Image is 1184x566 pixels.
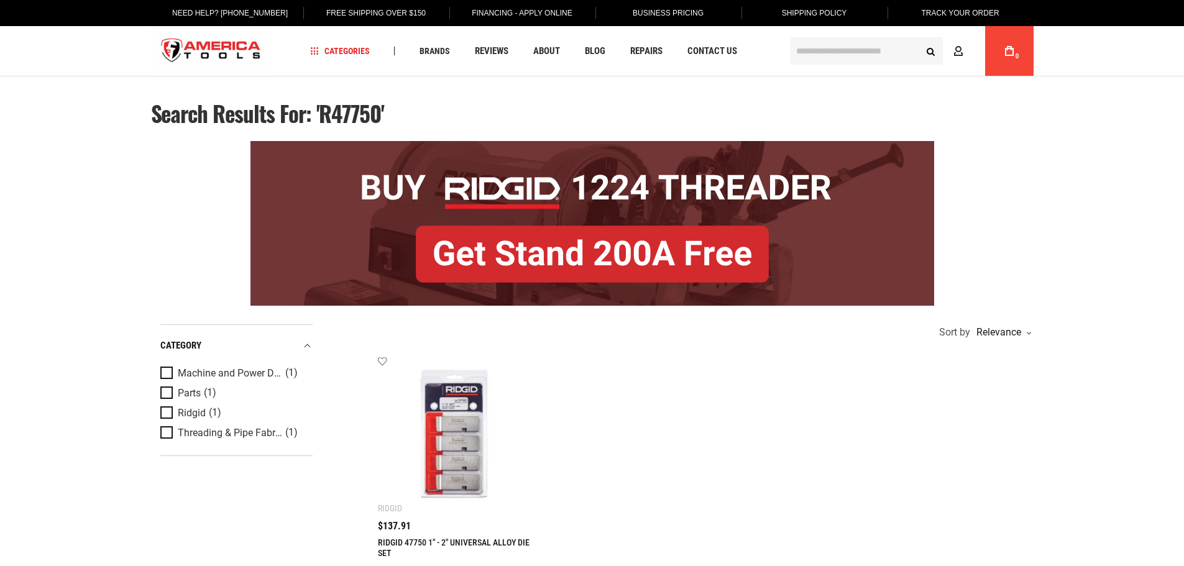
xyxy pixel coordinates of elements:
span: Shipping Policy [782,9,847,17]
div: Relevance [973,327,1030,337]
img: RIDGID 47750 1 [390,368,523,501]
span: (1) [204,388,216,398]
a: 0 [998,26,1021,76]
span: Machine and Power Drive Parts [178,368,282,379]
span: Categories [310,47,370,55]
span: Search results for: 'R47750' [151,97,385,129]
span: Ridgid [178,408,206,419]
span: 0 [1016,53,1019,60]
span: About [533,47,560,56]
span: Reviews [475,47,508,56]
img: America Tools [151,28,272,75]
a: Machine and Power Drive Parts (1) [160,367,310,380]
div: Product Filters [160,324,313,456]
span: Brands [420,47,450,55]
a: Categories [305,43,375,60]
span: Contact Us [687,47,737,56]
a: Parts (1) [160,386,310,400]
a: Ridgid (1) [160,406,310,420]
span: $137.91 [378,521,411,531]
span: (1) [285,368,298,378]
button: Search [919,39,943,63]
span: Repairs [630,47,663,56]
span: Sort by [939,327,970,337]
a: Threading & Pipe Fabrication (1) [160,426,310,440]
a: BOGO: Buy RIDGID® 1224 Threader, Get Stand 200A Free! [250,141,934,150]
a: Repairs [625,43,668,60]
div: Ridgid [378,503,402,513]
span: (1) [209,408,221,418]
span: (1) [285,427,298,438]
a: Contact Us [682,43,743,60]
a: About [528,43,566,60]
a: RIDGID 47750 1" - 2" UNIVERSAL ALLOY DIE SET [378,537,530,558]
span: Threading & Pipe Fabrication [178,427,282,439]
div: category [160,337,313,354]
a: Brands [414,43,456,60]
a: store logo [151,28,272,75]
a: Blog [579,43,611,60]
a: Reviews [469,43,514,60]
img: BOGO: Buy RIDGID® 1224 Threader, Get Stand 200A Free! [250,141,934,306]
span: Blog [585,47,605,56]
span: Parts [178,388,201,399]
